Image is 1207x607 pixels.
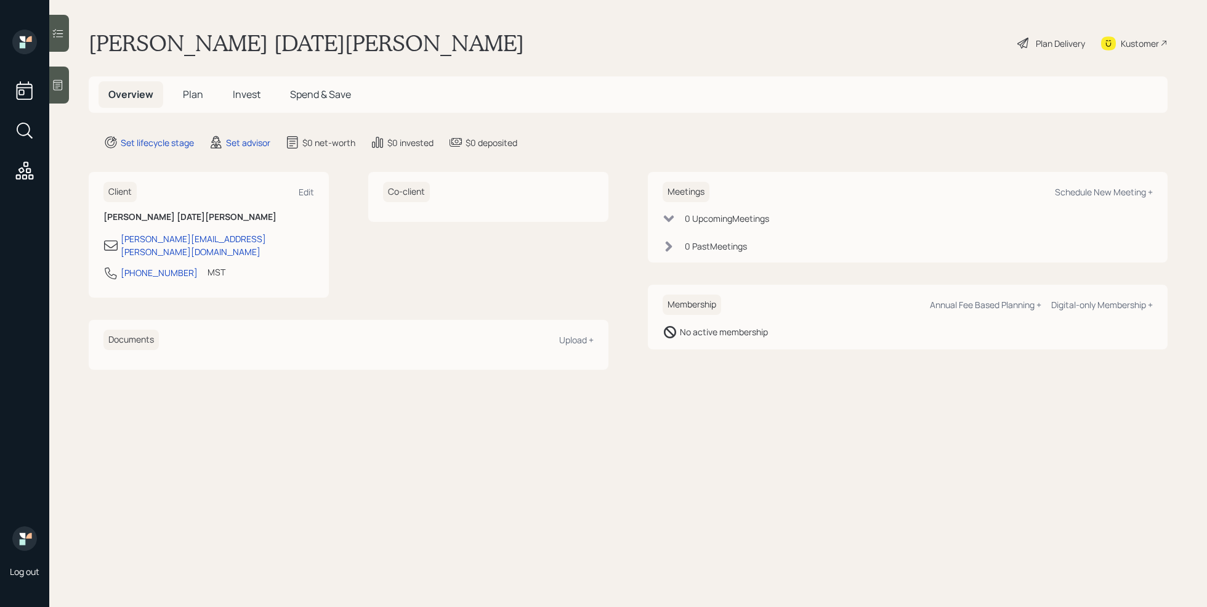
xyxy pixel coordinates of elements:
[559,334,594,346] div: Upload +
[103,212,314,222] h6: [PERSON_NAME] [DATE][PERSON_NAME]
[1121,37,1159,50] div: Kustomer
[208,266,225,279] div: MST
[685,240,747,253] div: 0 Past Meeting s
[663,295,721,315] h6: Membership
[233,88,260,101] span: Invest
[302,136,355,149] div: $0 net-worth
[103,330,159,350] h6: Documents
[121,136,194,149] div: Set lifecycle stage
[685,212,769,225] div: 0 Upcoming Meeting s
[1051,299,1153,311] div: Digital-only Membership +
[10,566,39,577] div: Log out
[121,232,314,258] div: [PERSON_NAME][EMAIL_ADDRESS][PERSON_NAME][DOMAIN_NAME]
[1055,186,1153,198] div: Schedule New Meeting +
[290,88,351,101] span: Spend & Save
[387,136,434,149] div: $0 invested
[226,136,270,149] div: Set advisor
[121,266,198,279] div: [PHONE_NUMBER]
[89,30,524,57] h1: [PERSON_NAME] [DATE][PERSON_NAME]
[930,299,1041,311] div: Annual Fee Based Planning +
[1036,37,1085,50] div: Plan Delivery
[299,186,314,198] div: Edit
[383,182,430,202] h6: Co-client
[680,325,768,338] div: No active membership
[466,136,517,149] div: $0 deposited
[183,88,203,101] span: Plan
[103,182,137,202] h6: Client
[108,88,153,101] span: Overview
[663,182,709,202] h6: Meetings
[12,526,37,551] img: retirable_logo.png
